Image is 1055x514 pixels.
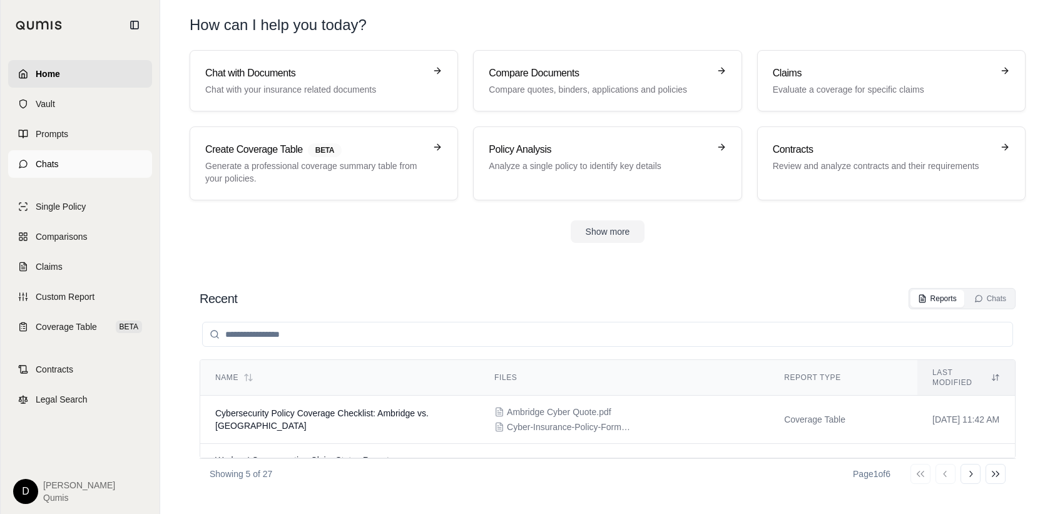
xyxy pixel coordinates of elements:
[210,468,272,480] p: Showing 5 of 27
[36,200,86,213] span: Single Policy
[205,83,425,96] p: Chat with your insurance related documents
[215,373,464,383] div: Name
[36,128,68,140] span: Prompts
[8,386,152,413] a: Legal Search
[190,50,458,111] a: Chat with DocumentsChat with your insurance related documents
[116,321,142,333] span: BETA
[910,290,964,307] button: Reports
[205,160,425,185] p: Generate a professional coverage summary table from your policies.
[769,360,917,396] th: Report Type
[36,68,60,80] span: Home
[308,143,342,157] span: BETA
[974,294,1006,304] div: Chats
[489,66,708,81] h3: Compare Documents
[8,120,152,148] a: Prompts
[769,444,917,490] td: Generic Report
[125,15,145,35] button: Collapse sidebar
[757,50,1026,111] a: ClaimsEvaluate a coverage for specific claims
[507,421,632,433] span: Cyber-Insurance-Policy-Form.pdf
[967,290,1014,307] button: Chats
[853,468,890,480] div: Page 1 of 6
[205,66,425,81] h3: Chat with Documents
[43,491,115,504] span: Qumis
[215,408,429,431] span: Cybersecurity Policy Coverage Checklist: Ambridge vs. At-Bay
[36,98,55,110] span: Vault
[473,126,742,200] a: Policy AnalysisAnalyze a single policy to identify key details
[8,60,152,88] a: Home
[773,142,992,157] h3: Contracts
[917,444,1015,490] td: [DATE] 10:22 AM
[36,363,73,376] span: Contracts
[489,83,708,96] p: Compare quotes, binders, applications and policies
[8,356,152,383] a: Contracts
[8,223,152,250] a: Comparisons
[473,50,742,111] a: Compare DocumentsCompare quotes, binders, applications and policies
[36,290,94,303] span: Custom Report
[190,15,1026,35] h1: How can I help you today?
[489,160,708,172] p: Analyze a single policy to identify key details
[190,126,458,200] a: Create Coverage TableBETAGenerate a professional coverage summary table from your policies.
[773,83,992,96] p: Evaluate a coverage for specific claims
[932,368,1000,388] div: Last modified
[36,393,88,406] span: Legal Search
[8,193,152,220] a: Single Policy
[215,455,394,478] span: Workers' Compensation Claim Status Report - Fresno County Bus Driver
[36,230,87,243] span: Comparisons
[36,158,59,170] span: Chats
[8,313,152,341] a: Coverage TableBETA
[757,126,1026,200] a: ContractsReview and analyze contracts and their requirements
[773,160,992,172] p: Review and analyze contracts and their requirements
[16,21,63,30] img: Qumis Logo
[8,283,152,311] a: Custom Report
[43,479,115,491] span: [PERSON_NAME]
[489,142,708,157] h3: Policy Analysis
[36,260,63,273] span: Claims
[479,360,769,396] th: Files
[205,142,425,157] h3: Create Coverage Table
[200,290,237,307] h2: Recent
[8,90,152,118] a: Vault
[773,66,992,81] h3: Claims
[8,150,152,178] a: Chats
[571,220,645,243] button: Show more
[13,479,38,504] div: D
[507,406,611,418] span: Ambridge Cyber Quote.pdf
[8,253,152,280] a: Claims
[769,396,917,444] td: Coverage Table
[917,396,1015,444] td: [DATE] 11:42 AM
[918,294,957,304] div: Reports
[36,321,97,333] span: Coverage Table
